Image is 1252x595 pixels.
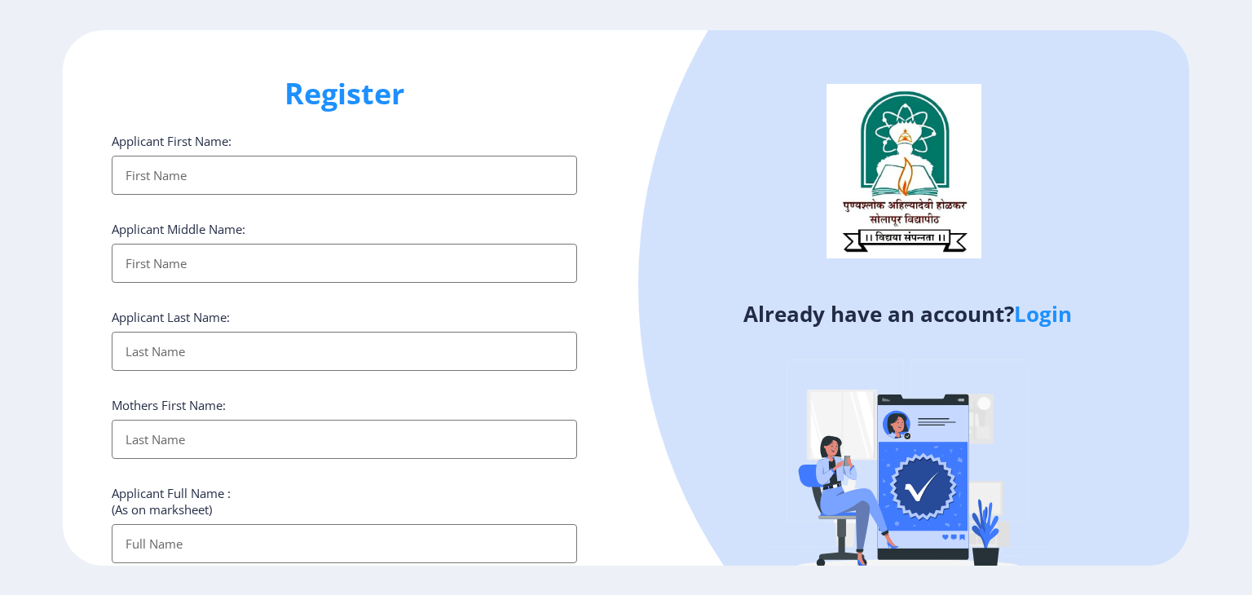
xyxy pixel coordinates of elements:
input: Last Name [112,332,577,371]
input: First Name [112,156,577,195]
input: Full Name [112,524,577,563]
label: Applicant Last Name: [112,309,230,325]
h1: Register [112,74,577,113]
label: Applicant First Name: [112,133,231,149]
label: Applicant Middle Name: [112,221,245,237]
a: Login [1014,299,1072,328]
label: Mothers First Name: [112,397,226,413]
h4: Already have an account? [638,301,1177,327]
img: logo [827,84,981,258]
input: Last Name [112,420,577,459]
input: First Name [112,244,577,283]
label: Applicant Full Name : (As on marksheet) [112,485,231,518]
